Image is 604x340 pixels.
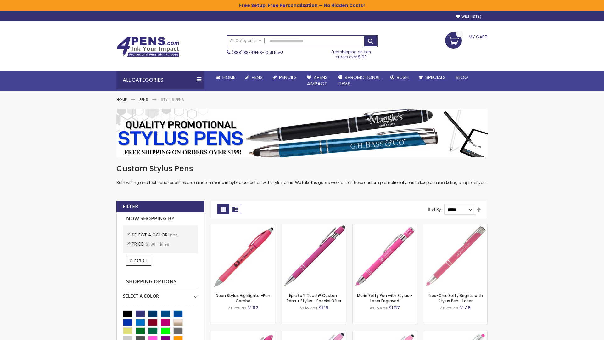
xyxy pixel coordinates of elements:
[423,224,487,229] a: Tres-Chic Softy Brights with Stylus Pen - Laser-Pink
[282,224,346,288] img: 4P-MS8B-Pink
[353,331,417,336] a: Ellipse Stylus Pen - ColorJet-Pink
[232,50,283,55] span: - Call Now!
[370,305,388,311] span: As low as
[357,293,412,303] a: Marin Softy Pen with Stylus - Laser Engraved
[240,71,268,84] a: Pens
[414,71,451,84] a: Specials
[302,71,333,91] a: 4Pens4impact
[440,305,458,311] span: As low as
[389,305,400,311] span: $1.37
[279,74,297,81] span: Pencils
[247,305,258,311] span: $1.02
[123,275,198,289] strong: Shopping Options
[132,232,170,238] span: Select A Color
[170,232,177,238] span: Pink
[425,74,446,81] span: Specials
[423,331,487,336] a: Tres-Chic Softy with Stylus Top Pen - ColorJet-Pink
[217,204,229,214] strong: Grid
[116,71,204,89] div: All Categories
[123,288,198,299] div: Select A Color
[307,74,328,87] span: 4Pens 4impact
[227,36,265,46] a: All Categories
[459,305,471,311] span: $1.46
[428,293,483,303] a: Tres-Chic Softy Brights with Stylus Pen - Laser
[139,97,148,102] a: Pens
[211,331,275,336] a: Ellipse Softy Brights with Stylus Pen - Laser-Pink
[282,224,346,229] a: 4P-MS8B-Pink
[123,203,138,210] strong: Filter
[456,14,481,19] a: Wishlist
[338,74,380,87] span: 4PROMOTIONAL ITEMS
[287,293,341,303] a: Epic Soft Touch® Custom Pens + Stylus - Special Offer
[123,212,198,225] strong: Now Shopping by
[252,74,263,81] span: Pens
[299,305,318,311] span: As low as
[282,331,346,336] a: Ellipse Stylus Pen - LaserMax-Pink
[116,37,179,57] img: 4Pens Custom Pens and Promotional Products
[353,224,417,288] img: Marin Softy Pen with Stylus - Laser Engraved-Pink
[116,164,488,174] h1: Custom Stylus Pens
[130,258,148,263] span: Clear All
[222,74,235,81] span: Home
[232,50,262,55] a: (888) 88-4PENS
[116,97,127,102] a: Home
[216,293,270,303] a: Neon Stylus Highlighter-Pen Combo
[116,109,488,157] img: Stylus Pens
[228,305,246,311] span: As low as
[211,71,240,84] a: Home
[211,224,275,288] img: Neon Stylus Highlighter-Pen Combo-Pink
[333,71,385,91] a: 4PROMOTIONALITEMS
[146,241,169,247] span: $1.00 - $1.99
[161,97,184,102] strong: Stylus Pens
[268,71,302,84] a: Pencils
[428,207,441,212] label: Sort By
[397,74,409,81] span: Rush
[451,71,473,84] a: Blog
[211,224,275,229] a: Neon Stylus Highlighter-Pen Combo-Pink
[132,241,146,247] span: Price
[353,224,417,229] a: Marin Softy Pen with Stylus - Laser Engraved-Pink
[385,71,414,84] a: Rush
[126,257,151,265] a: Clear All
[230,38,261,43] span: All Categories
[456,74,468,81] span: Blog
[423,224,487,288] img: Tres-Chic Softy Brights with Stylus Pen - Laser-Pink
[325,47,378,59] div: Free shipping on pen orders over $199
[319,305,328,311] span: $1.19
[116,164,488,185] div: Both writing and tech functionalities are a match made in hybrid perfection with stylus pens. We ...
